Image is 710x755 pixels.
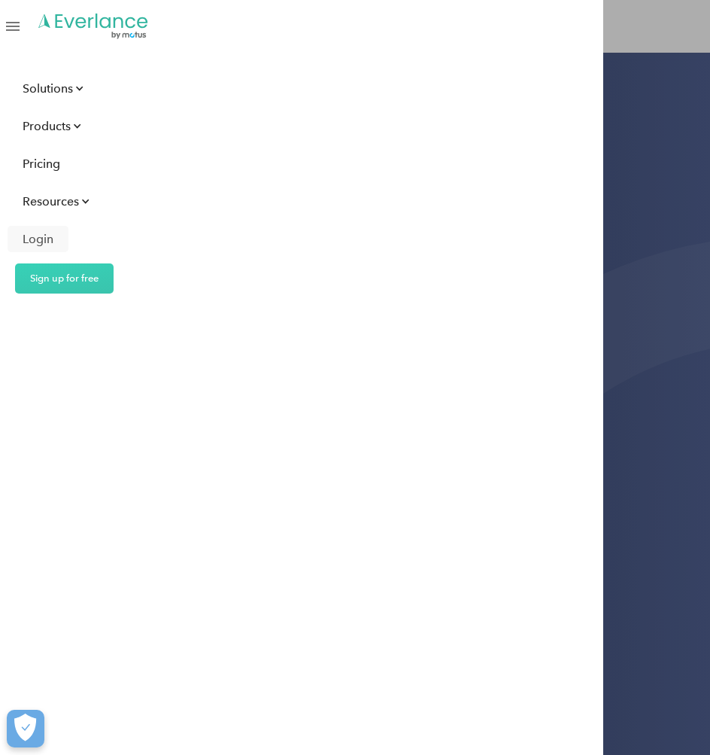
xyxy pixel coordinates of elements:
[23,79,73,98] div: Solutions
[23,192,79,211] div: Resources
[15,263,114,294] a: Sign up for free
[23,154,60,173] div: Pricing
[8,151,75,177] a: Pricing
[8,75,96,102] div: Solutions
[7,710,44,747] button: Cookies Settings
[8,226,68,252] a: Login
[37,12,150,41] a: Go to homepage
[8,188,102,215] div: Resources
[8,113,93,139] div: Products
[23,230,53,248] div: Login
[23,117,71,135] div: Products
